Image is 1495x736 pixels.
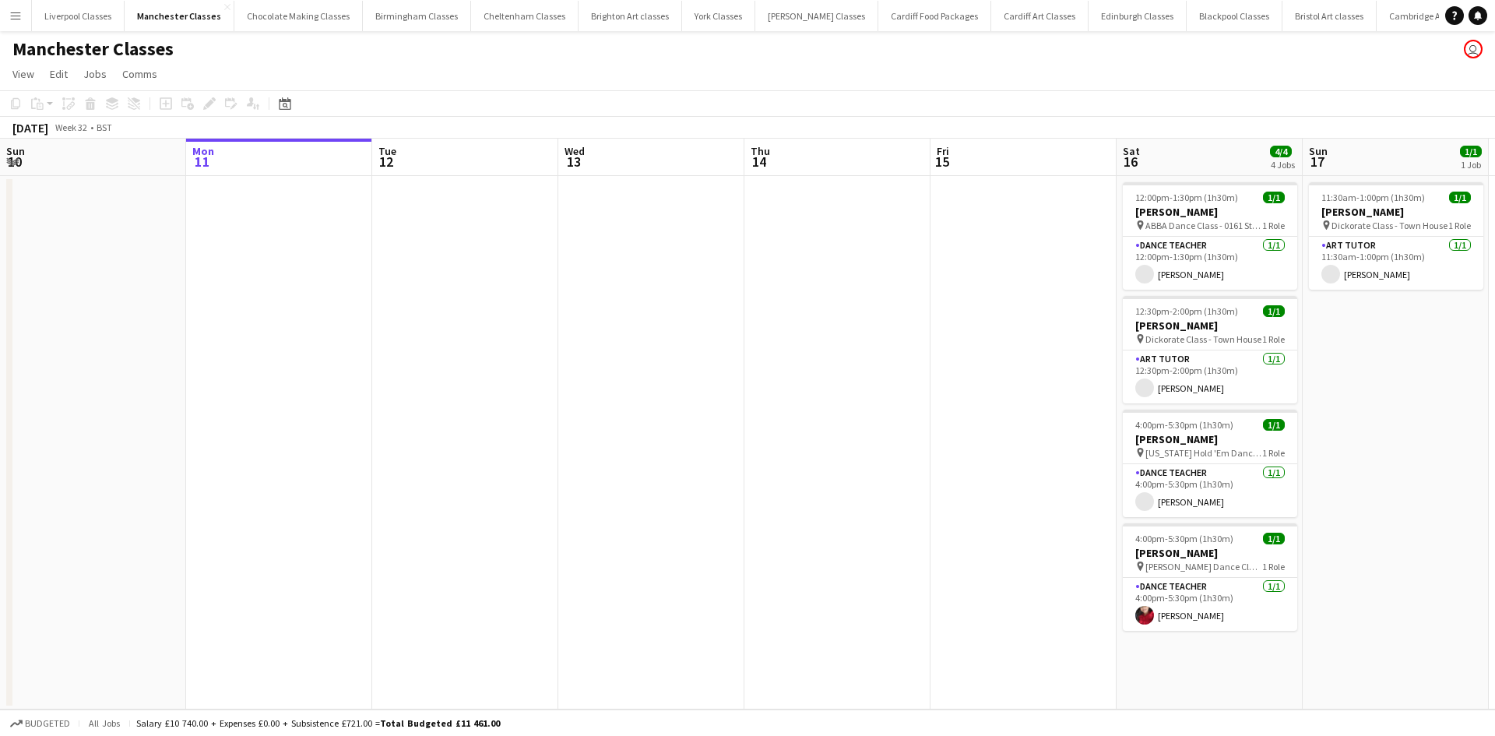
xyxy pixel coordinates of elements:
span: Sun [1309,144,1328,158]
h3: [PERSON_NAME] [1123,546,1297,560]
span: Total Budgeted £11 461.00 [380,717,500,729]
span: [US_STATE] Hold 'Em Dance Class - 0161 Studios [1145,447,1262,459]
div: BST [97,121,112,133]
span: Thu [751,144,770,158]
span: 11 [190,153,214,171]
button: [PERSON_NAME] Classes [755,1,878,31]
span: 1/1 [1263,192,1285,203]
button: Blackpool Classes [1187,1,1282,31]
span: ABBA Dance Class - 0161 Studios [1145,220,1262,231]
span: 12:30pm-2:00pm (1h30m) [1135,305,1238,317]
span: Sat [1123,144,1140,158]
span: Dickorate Class - Town House [1145,333,1261,345]
button: Chocolate Making Classes [234,1,363,31]
span: 15 [934,153,949,171]
span: Week 32 [51,121,90,133]
span: All jobs [86,717,123,729]
span: Fri [937,144,949,158]
span: 17 [1307,153,1328,171]
span: 1 Role [1448,220,1471,231]
button: Edinburgh Classes [1089,1,1187,31]
span: 4/4 [1270,146,1292,157]
h3: [PERSON_NAME] [1123,432,1297,446]
button: York Classes [682,1,755,31]
app-card-role: Dance Teacher1/14:00pm-5:30pm (1h30m)[PERSON_NAME] [1123,464,1297,517]
span: [PERSON_NAME] Dance Class - GFF [1145,561,1262,572]
button: Manchester Classes [125,1,234,31]
button: Cardiff Art Classes [991,1,1089,31]
button: Bristol Art classes [1282,1,1377,31]
div: [DATE] [12,120,48,136]
span: 14 [748,153,770,171]
app-job-card: 4:00pm-5:30pm (1h30m)1/1[PERSON_NAME] [PERSON_NAME] Dance Class - GFF1 RoleDance Teacher1/14:00pm... [1123,523,1297,631]
span: View [12,67,34,81]
span: 1/1 [1263,533,1285,544]
app-job-card: 12:30pm-2:00pm (1h30m)1/1[PERSON_NAME] Dickorate Class - Town House1 RoleArt Tutor1/112:30pm-2:00... [1123,296,1297,403]
a: Jobs [77,64,113,84]
span: 16 [1120,153,1140,171]
button: Birmingham Classes [363,1,471,31]
span: Edit [50,67,68,81]
span: 4:00pm-5:30pm (1h30m) [1135,419,1233,431]
app-job-card: 11:30am-1:00pm (1h30m)1/1[PERSON_NAME] Dickorate Class - Town House1 RoleArt Tutor1/111:30am-1:00... [1309,182,1483,290]
app-job-card: 4:00pm-5:30pm (1h30m)1/1[PERSON_NAME] [US_STATE] Hold 'Em Dance Class - 0161 Studios1 RoleDance T... [1123,410,1297,517]
a: Edit [44,64,74,84]
span: Jobs [83,67,107,81]
h3: [PERSON_NAME] [1309,205,1483,219]
app-card-role: Dance Teacher1/14:00pm-5:30pm (1h30m)[PERSON_NAME] [1123,578,1297,631]
app-card-role: Art Tutor1/111:30am-1:00pm (1h30m)[PERSON_NAME] [1309,237,1483,290]
div: 4 Jobs [1271,159,1295,171]
span: Tue [378,144,396,158]
button: Budgeted [8,715,72,732]
span: 1/1 [1449,192,1471,203]
button: Cheltenham Classes [471,1,579,31]
span: 12 [376,153,396,171]
button: Liverpool Classes [32,1,125,31]
span: 1 Role [1262,561,1285,572]
span: Budgeted [25,718,70,729]
span: 1/1 [1263,419,1285,431]
span: Comms [122,67,157,81]
span: 10 [4,153,25,171]
span: 13 [562,153,585,171]
span: Sun [6,144,25,158]
span: 1 Role [1262,333,1285,345]
a: Comms [116,64,164,84]
span: 1/1 [1460,146,1482,157]
app-job-card: 12:00pm-1:30pm (1h30m)1/1[PERSON_NAME] ABBA Dance Class - 0161 Studios1 RoleDance Teacher1/112:00... [1123,182,1297,290]
app-card-role: Dance Teacher1/112:00pm-1:30pm (1h30m)[PERSON_NAME] [1123,237,1297,290]
button: Brighton Art classes [579,1,682,31]
div: Salary £10 740.00 + Expenses £0.00 + Subsistence £721.00 = [136,717,500,729]
span: Dickorate Class - Town House [1331,220,1448,231]
h1: Manchester Classes [12,37,174,61]
div: 1 Job [1461,159,1481,171]
h3: [PERSON_NAME] [1123,319,1297,333]
h3: [PERSON_NAME] [1123,205,1297,219]
span: 1 Role [1262,220,1285,231]
app-card-role: Art Tutor1/112:30pm-2:00pm (1h30m)[PERSON_NAME] [1123,350,1297,403]
a: View [6,64,40,84]
app-user-avatar: VOSH Limited [1464,40,1483,58]
span: Mon [192,144,214,158]
span: 1 Role [1262,447,1285,459]
span: Wed [565,144,585,158]
span: 1/1 [1263,305,1285,317]
button: Cambridge Art Classes [1377,1,1491,31]
span: 12:00pm-1:30pm (1h30m) [1135,192,1238,203]
span: 4:00pm-5:30pm (1h30m) [1135,533,1233,544]
button: Cardiff Food Packages [878,1,991,31]
span: 11:30am-1:00pm (1h30m) [1321,192,1425,203]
